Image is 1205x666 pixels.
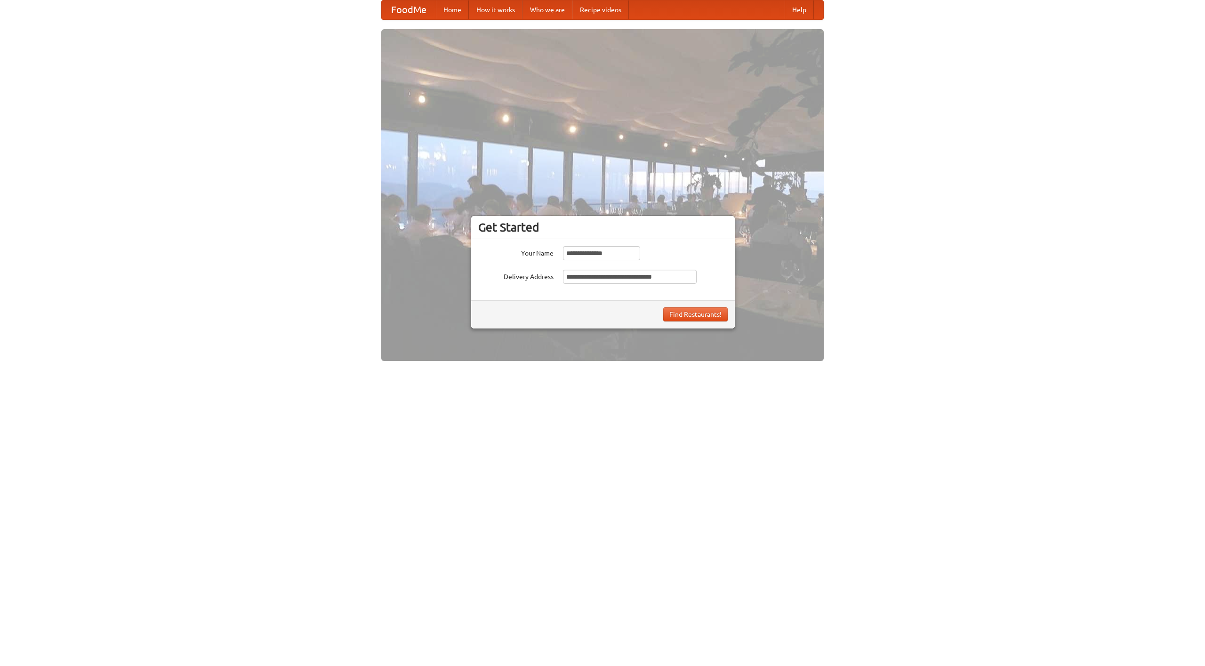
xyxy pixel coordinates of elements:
a: Home [436,0,469,19]
label: Your Name [478,246,554,258]
a: How it works [469,0,522,19]
button: Find Restaurants! [663,307,728,321]
a: Help [785,0,814,19]
label: Delivery Address [478,270,554,281]
a: Who we are [522,0,572,19]
a: FoodMe [382,0,436,19]
h3: Get Started [478,220,728,234]
a: Recipe videos [572,0,629,19]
